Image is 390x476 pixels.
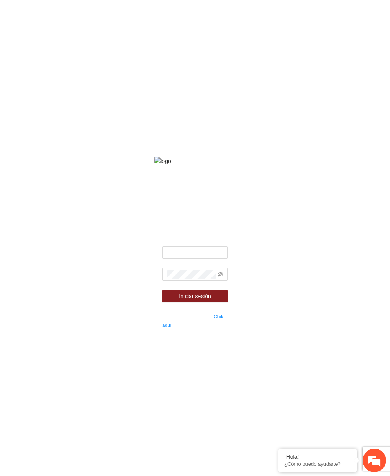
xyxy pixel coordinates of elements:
strong: Bienvenido [180,233,209,240]
p: ¿Cómo puedo ayudarte? [284,461,351,467]
strong: Fondo de financiamiento de proyectos para la prevención y fortalecimiento de instituciones de seg... [155,176,235,225]
span: Iniciar sesión [179,292,211,301]
div: ¡Hola! [284,454,351,460]
a: Click aqui [162,314,223,327]
img: logo [154,157,252,165]
span: eye-invisible [218,272,223,277]
button: Iniciar sesión [162,290,227,302]
small: ¿Olvidaste tu contraseña? [162,314,223,327]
